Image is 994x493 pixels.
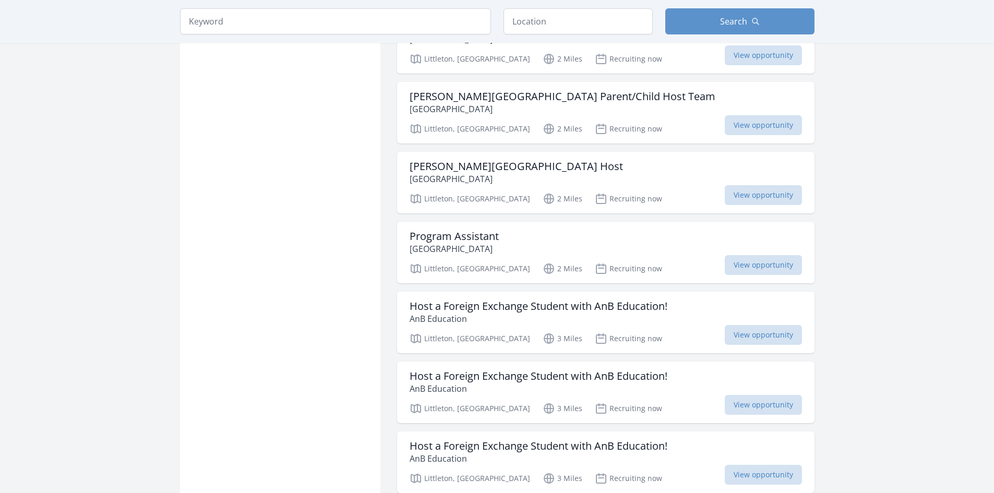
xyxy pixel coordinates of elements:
p: Littleton, [GEOGRAPHIC_DATA] [410,332,530,345]
p: Littleton, [GEOGRAPHIC_DATA] [410,123,530,135]
h3: [PERSON_NAME][GEOGRAPHIC_DATA] Parent/Child Host Team [410,90,715,103]
h3: Host a Foreign Exchange Student with AnB Education! [410,370,667,382]
span: View opportunity [725,185,802,205]
span: View opportunity [725,325,802,345]
p: [GEOGRAPHIC_DATA] [410,243,499,255]
p: [GEOGRAPHIC_DATA] [410,173,623,185]
h3: Host a Foreign Exchange Student with AnB Education! [410,440,667,452]
p: 3 Miles [543,332,582,345]
p: 2 Miles [543,53,582,65]
p: 2 Miles [543,262,582,275]
p: Recruiting now [595,193,662,205]
span: View opportunity [725,45,802,65]
p: Littleton, [GEOGRAPHIC_DATA] [410,262,530,275]
h3: Host a Foreign Exchange Student with AnB Education! [410,300,667,312]
span: View opportunity [725,465,802,485]
p: Recruiting now [595,262,662,275]
button: Search [665,8,815,34]
p: Littleton, [GEOGRAPHIC_DATA] [410,53,530,65]
p: Littleton, [GEOGRAPHIC_DATA] [410,193,530,205]
input: Location [504,8,653,34]
p: Recruiting now [595,123,662,135]
h3: [PERSON_NAME][GEOGRAPHIC_DATA] Host [410,160,623,173]
a: Host a Foreign Exchange Student with AnB Education! AnB Education Littleton, [GEOGRAPHIC_DATA] 3 ... [397,431,815,493]
p: AnB Education [410,452,667,465]
a: Program Assistant [GEOGRAPHIC_DATA] Littleton, [GEOGRAPHIC_DATA] 2 Miles Recruiting now View oppo... [397,222,815,283]
a: Host a Foreign Exchange Student with AnB Education! AnB Education Littleton, [GEOGRAPHIC_DATA] 3 ... [397,292,815,353]
p: 3 Miles [543,402,582,415]
p: Littleton, [GEOGRAPHIC_DATA] [410,402,530,415]
h3: Program Assistant [410,230,499,243]
a: [PERSON_NAME][GEOGRAPHIC_DATA] Parent/Child Host Team [GEOGRAPHIC_DATA] Littleton, [GEOGRAPHIC_DA... [397,82,815,143]
p: 2 Miles [543,193,582,205]
a: [PERSON_NAME][GEOGRAPHIC_DATA] Host [GEOGRAPHIC_DATA] Littleton, [GEOGRAPHIC_DATA] 2 Miles Recrui... [397,152,815,213]
input: Keyword [180,8,491,34]
p: Littleton, [GEOGRAPHIC_DATA] [410,472,530,485]
span: View opportunity [725,395,802,415]
p: Recruiting now [595,402,662,415]
span: Search [720,15,747,28]
p: AnB Education [410,312,667,325]
a: Host a Foreign Exchange Student with AnB Education! AnB Education Littleton, [GEOGRAPHIC_DATA] 3 ... [397,362,815,423]
p: [GEOGRAPHIC_DATA] [410,103,715,115]
span: View opportunity [725,115,802,135]
p: 3 Miles [543,472,582,485]
p: 2 Miles [543,123,582,135]
p: Recruiting now [595,332,662,345]
a: Resource Management Projects [GEOGRAPHIC_DATA] Littleton, [GEOGRAPHIC_DATA] 2 Miles Recruiting no... [397,12,815,74]
p: AnB Education [410,382,667,395]
p: Recruiting now [595,53,662,65]
p: Recruiting now [595,472,662,485]
span: View opportunity [725,255,802,275]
